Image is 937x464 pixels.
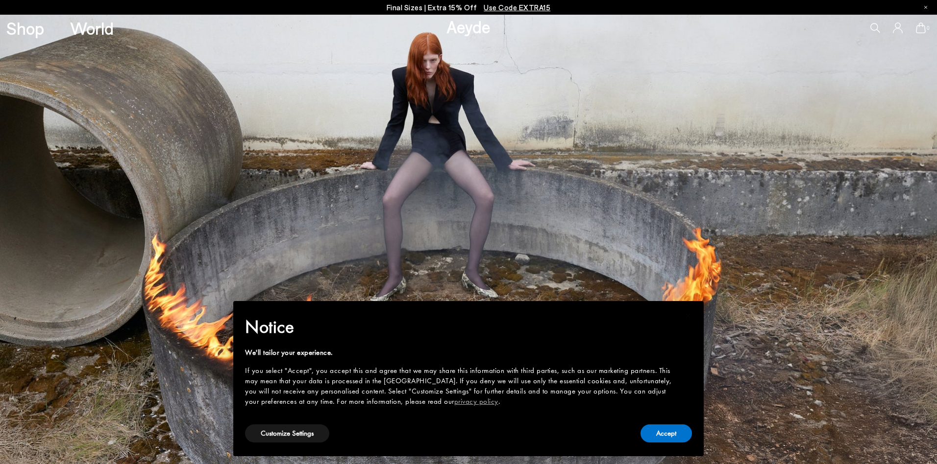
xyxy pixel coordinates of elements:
a: World [70,20,114,37]
div: We'll tailor your experience. [245,348,676,358]
button: Close this notice [676,304,700,327]
p: Final Sizes | Extra 15% Off [387,1,551,14]
div: If you select "Accept", you accept this and agree that we may share this information with third p... [245,366,676,407]
button: Customize Settings [245,424,329,442]
a: 0 [916,23,926,33]
span: 0 [926,25,931,31]
button: Accept [641,424,692,442]
a: Aeyde [446,16,491,37]
a: Shop [6,20,44,37]
h2: Notice [245,314,676,340]
span: × [685,308,691,323]
span: Navigate to /collections/ss25-final-sizes [484,3,550,12]
a: privacy policy [454,396,498,406]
